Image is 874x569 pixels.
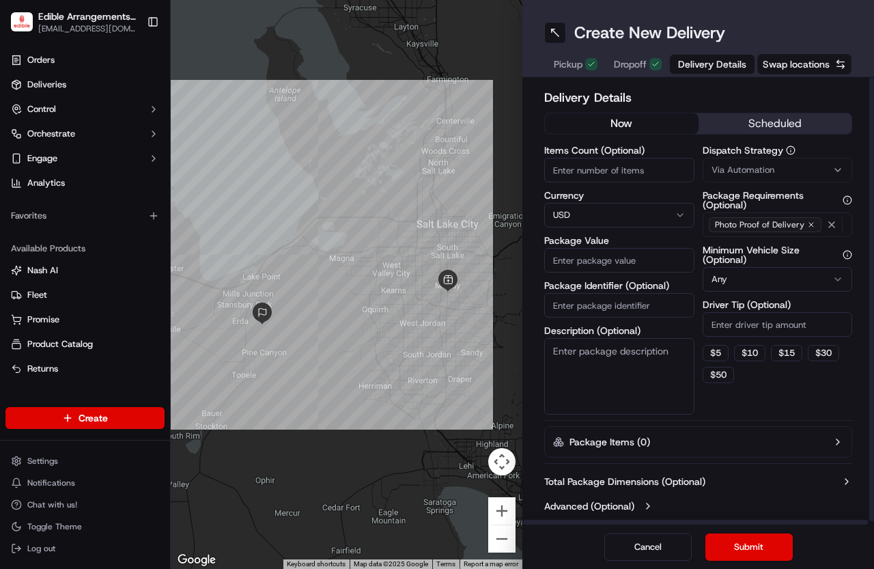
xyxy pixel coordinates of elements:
span: Pylon [136,232,165,242]
button: Zoom in [488,497,516,525]
button: Zoom out [488,525,516,553]
a: Open this area in Google Maps (opens a new window) [174,551,219,569]
button: $30 [808,345,839,361]
a: Deliveries [5,74,165,96]
a: Report a map error [464,560,518,568]
label: Package Identifier (Optional) [544,281,694,290]
span: Promise [27,314,59,326]
button: $5 [703,345,729,361]
span: Log out [27,543,55,554]
span: Knowledge Base [27,198,104,212]
a: Product Catalog [11,338,159,350]
label: Dispatch Strategy [703,145,853,155]
img: Google [174,551,219,569]
button: Create [5,407,165,429]
button: Control [5,98,165,120]
button: now [545,113,699,134]
span: Settings [27,456,58,467]
a: 📗Knowledge Base [8,193,110,217]
button: Nash AI [5,260,165,281]
img: Nash [14,14,41,41]
button: Edible Arrangements - [GEOGRAPHIC_DATA], [GEOGRAPHIC_DATA] [38,10,136,23]
span: Orchestrate [27,128,75,140]
a: Powered byPylon [96,231,165,242]
button: $50 [703,367,734,383]
button: Total Package Dimensions (Optional) [544,475,852,488]
button: Package Requirements (Optional) [843,195,852,205]
input: Got a question? Start typing here... [36,88,246,102]
div: 💻 [115,199,126,210]
button: Product Catalog [5,333,165,355]
a: Promise [11,314,159,326]
button: Edible Arrangements - Murray, UTEdible Arrangements - [GEOGRAPHIC_DATA], [GEOGRAPHIC_DATA][EMAIL_... [5,5,141,38]
button: Fleet [5,284,165,306]
button: Orchestrate [5,123,165,145]
span: Via Automation [711,164,774,176]
div: Start new chat [46,130,224,144]
img: Edible Arrangements - Murray, UT [11,12,33,32]
p: Welcome 👋 [14,55,249,77]
img: 1736555255976-a54dd68f-1ca7-489b-9aae-adbdc363a1c4 [14,130,38,155]
button: Chat with us! [5,495,165,514]
input: Enter number of items [544,158,694,182]
button: $10 [734,345,765,361]
button: $15 [771,345,802,361]
span: Toggle Theme [27,521,82,532]
button: Engage [5,148,165,169]
a: Orders [5,49,165,71]
span: Dropoff [614,57,647,71]
button: Toggle Theme [5,517,165,536]
label: Package Items ( 0 ) [569,435,650,449]
label: Items Count (Optional) [544,145,694,155]
span: Pickup [554,57,582,71]
div: Favorites [5,205,165,227]
span: Swap locations [763,57,830,71]
button: Package Items (0) [544,426,852,458]
div: Available Products [5,238,165,260]
a: Returns [11,363,159,375]
label: Package Requirements (Optional) [703,191,853,210]
button: Photo Proof of Delivery [703,212,853,237]
span: Nash AI [27,264,58,277]
a: 💻API Documentation [110,193,225,217]
button: Keyboard shortcuts [287,559,346,569]
span: Notifications [27,477,75,488]
button: Dispatch Strategy [786,145,795,155]
h1: Create New Delivery [574,22,725,44]
span: Fleet [27,289,47,301]
label: Minimum Vehicle Size (Optional) [703,245,853,264]
button: Promise [5,309,165,331]
span: Analytics [27,177,65,189]
span: Chat with us! [27,499,77,510]
a: Analytics [5,172,165,194]
button: Submit [705,533,793,561]
button: scheduled [699,113,852,134]
label: Package Value [544,236,694,245]
label: Driver Tip (Optional) [703,300,853,309]
a: Terms (opens in new tab) [436,560,455,568]
a: Fleet [11,289,159,301]
button: [EMAIL_ADDRESS][DOMAIN_NAME] [38,23,136,34]
input: Enter driver tip amount [703,312,853,337]
span: Map data ©2025 Google [354,560,428,568]
div: We're available if you need us! [46,144,173,155]
label: Description (Optional) [544,326,694,335]
button: Swap locations [757,53,852,75]
span: API Documentation [129,198,219,212]
span: Returns [27,363,58,375]
span: Delivery Details [678,57,746,71]
button: Settings [5,452,165,471]
span: Create [79,411,108,425]
a: Nash AI [11,264,159,277]
span: Engage [27,152,57,165]
span: Control [27,103,56,115]
input: Enter package identifier [544,293,694,318]
button: Log out [5,539,165,558]
button: Map camera controls [488,448,516,475]
label: Advanced (Optional) [544,499,634,513]
h2: Delivery Details [544,88,852,107]
div: 📗 [14,199,25,210]
button: Notifications [5,473,165,492]
span: Product Catalog [27,338,93,350]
